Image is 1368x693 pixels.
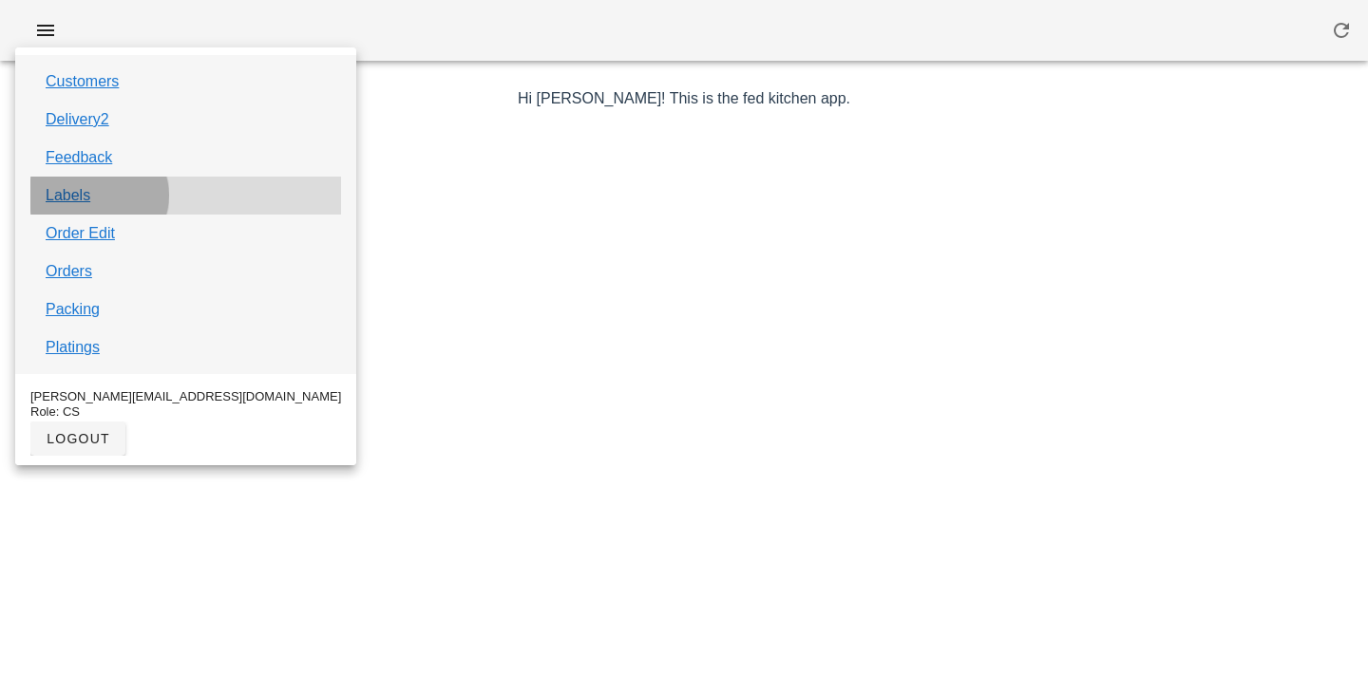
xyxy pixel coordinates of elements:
[46,146,112,169] a: Feedback
[46,108,109,131] a: Delivery2
[46,184,90,207] a: Labels
[30,389,341,404] div: [PERSON_NAME][EMAIL_ADDRESS][DOMAIN_NAME]
[46,431,110,446] span: logout
[46,336,100,359] a: Platings
[133,87,1236,110] p: Hi [PERSON_NAME]! This is the fed kitchen app.
[46,222,115,245] a: Order Edit
[30,421,125,456] button: logout
[30,404,341,420] div: Role: CS
[46,260,92,283] a: Orders
[46,298,100,321] a: Packing
[46,70,119,93] a: Customers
